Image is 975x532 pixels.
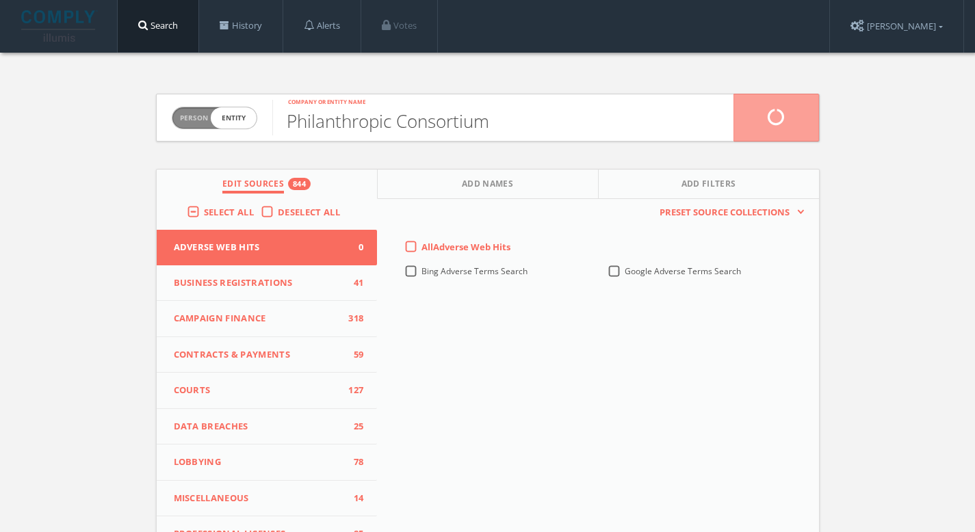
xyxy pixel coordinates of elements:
span: Preset Source Collections [653,206,796,220]
span: Add Filters [681,178,736,194]
img: illumis [21,10,98,42]
button: Edit Sources844 [157,170,378,199]
span: Add Names [462,178,513,194]
span: Adverse Web Hits [174,241,343,254]
span: 78 [343,455,363,469]
span: Campaign Finance [174,312,343,325]
span: Select All [204,206,254,218]
span: Contracts & Payments [174,348,343,362]
span: Business Registrations [174,276,343,290]
span: Bing Adverse Terms Search [421,265,528,277]
span: Edit Sources [222,178,284,194]
span: Courts [174,384,343,397]
button: Lobbying78 [157,444,378,481]
span: Person [180,113,208,123]
button: Courts127 [157,373,378,409]
button: Add Filters [599,170,819,199]
div: 844 [288,178,311,190]
span: 0 [343,241,363,254]
button: Campaign Finance318 [157,301,378,337]
span: Miscellaneous [174,492,343,505]
span: 25 [343,420,363,434]
span: Data Breaches [174,420,343,434]
button: Adverse Web Hits0 [157,230,378,265]
span: 14 [343,492,363,505]
span: All Adverse Web Hits [421,241,510,253]
span: Lobbying [174,455,343,469]
span: Deselect All [278,206,340,218]
span: 127 [343,384,363,397]
span: Google Adverse Terms Search [625,265,741,277]
button: Preset Source Collections [653,206,805,220]
span: entity [211,107,257,129]
span: 41 [343,276,363,290]
button: Add Names [378,170,599,199]
button: Business Registrations41 [157,265,378,302]
button: Contracts & Payments59 [157,337,378,373]
span: 318 [343,312,363,325]
span: 59 [343,348,363,362]
button: Data Breaches25 [157,409,378,445]
button: Miscellaneous14 [157,481,378,517]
